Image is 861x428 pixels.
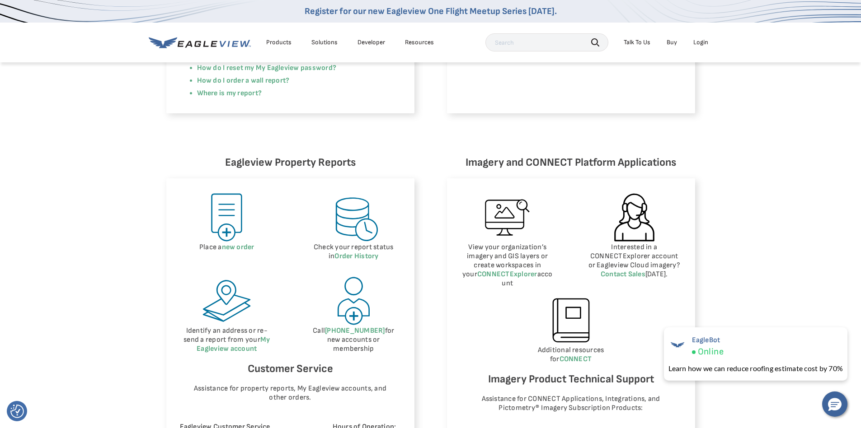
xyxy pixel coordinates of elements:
[667,38,677,47] a: Buy
[180,243,274,252] p: Place a
[311,38,338,47] div: Solutions
[461,371,682,388] h6: Imagery Product Technical Support
[698,346,724,358] span: Online
[305,6,557,17] a: Register for our new Eagleview One Flight Meetup Series [DATE].
[197,76,290,85] a: How do I order a wall report?
[587,243,682,279] p: Interested in a CONNECTExplorer account or Eagleview Cloud imagery? [DATE].
[358,38,385,47] a: Developer
[10,405,24,418] img: Revisit consent button
[469,395,673,413] p: Assistance for CONNECT Applications, Integrations, and Pictometry® Imagery Subscription Products:
[166,154,414,171] h6: Eagleview Property Reports
[180,326,274,354] p: Identify an address or re-send a report from your
[624,38,650,47] div: Talk To Us
[325,326,385,335] a: [PHONE_NUMBER]
[197,89,262,98] a: Where is my report?
[188,384,392,402] p: Assistance for property reports, My Eagleview accounts, and other orders.
[601,270,645,279] a: Contact Sales
[180,360,401,377] h6: Customer Service
[10,405,24,418] button: Consent Preferences
[197,64,337,72] a: How do I reset my My Eagleview password?
[560,355,592,363] a: CONNECT
[692,336,724,344] span: EagleBot
[461,243,555,288] p: View your organization’s imagery and GIS layers or create workspaces in your account
[668,363,843,374] div: Learn how we can reduce roofing estimate cost by 70%
[693,38,708,47] div: Login
[822,391,847,417] button: Hello, have a question? Let’s chat.
[306,326,401,354] p: Call for new accounts or membership
[222,243,254,251] a: new order
[461,346,682,364] p: Additional resources for
[447,154,695,171] h6: Imagery and CONNECT Platform Applications
[405,38,434,47] div: Resources
[334,252,378,261] a: Order History
[266,38,292,47] div: Products
[197,335,270,353] a: My Eagleview account
[668,336,687,354] img: EagleBot
[477,270,537,279] a: CONNECTExplorer
[485,33,608,51] input: Search
[306,243,401,261] p: Check your report status in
